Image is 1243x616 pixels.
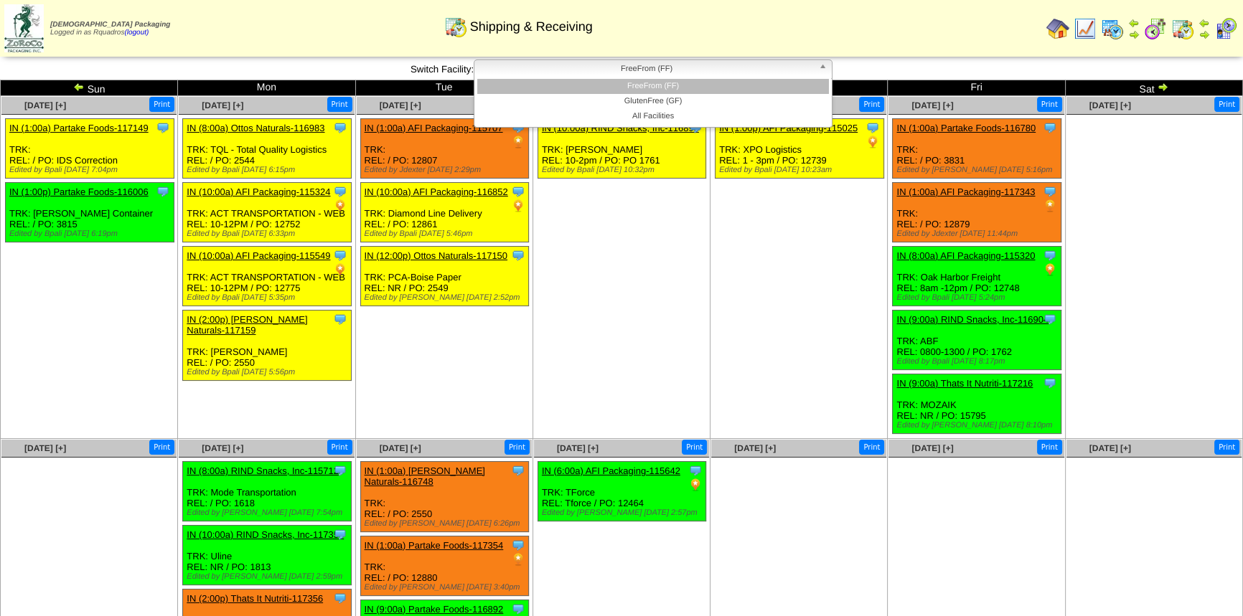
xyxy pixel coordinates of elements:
[380,443,421,453] a: [DATE] [+]
[360,119,529,179] div: TRK: REL: / PO: 12807
[333,527,347,541] img: Tooltip
[511,199,525,213] img: PO
[896,293,1061,302] div: Edited by Bpali [DATE] 5:24pm
[511,248,525,262] img: Tooltip
[688,463,703,478] img: Tooltip
[333,248,347,262] img: Tooltip
[1101,17,1124,40] img: calendarprod.gif
[538,119,706,179] div: TRK: [PERSON_NAME] REL: 10-2pm / PO: PO 1761
[360,462,529,532] div: TRK: REL: / PO: 2550
[1043,248,1057,262] img: Tooltip
[333,591,347,605] img: Tooltip
[327,97,352,112] button: Print
[1089,100,1131,110] span: [DATE] [+]
[505,440,530,455] button: Print
[360,183,529,242] div: TRK: Diamond Line Delivery REL: / PO: 12861
[187,593,323,604] a: IN (2:00p) Thats It Nutriti-117356
[538,462,706,521] div: TRK: TForce REL: Tforce / PO: 12464
[50,21,170,37] span: Logged in as Rquadros
[187,572,351,581] div: Edited by [PERSON_NAME] [DATE] 2:59pm
[1043,262,1057,277] img: PO
[893,119,1061,179] div: TRK: REL: / PO: 3831
[187,368,351,376] div: Edited by Bpali [DATE] 5:56pm
[511,463,525,478] img: Tooltip
[893,247,1061,306] div: TRK: Oak Harbor Freight REL: 8am -12pm / PO: 12748
[682,440,707,455] button: Print
[1065,80,1242,96] td: Sat
[149,440,174,455] button: Print
[1074,17,1097,40] img: line_graph.gif
[896,229,1061,238] div: Edited by Jdexter [DATE] 11:44pm
[542,465,680,476] a: IN (6:00a) AFI Packaging-115642
[183,247,352,306] div: TRK: ACT TRANSPORTATION - WEB REL: 10-12PM / PO: 12775
[202,443,243,453] a: [DATE] [+]
[893,183,1061,242] div: TRK: REL: / PO: 12879
[9,123,149,133] a: IN (1:00a) Partake Foods-117149
[333,262,347,277] img: PO
[333,120,347,135] img: Tooltip
[183,119,352,179] div: TRK: TQL - Total Quality Logistics REL: / PO: 2544
[187,293,351,302] div: Edited by Bpali [DATE] 5:35pm
[4,4,44,52] img: zoroco-logo-small.webp
[1037,97,1062,112] button: Print
[24,443,66,453] span: [DATE] [+]
[911,443,953,453] span: [DATE] [+]
[187,529,344,540] a: IN (10:00a) RIND Snacks, Inc-117353
[1128,17,1140,29] img: arrowleft.gif
[1128,29,1140,40] img: arrowright.gif
[365,123,503,133] a: IN (1:00a) AFI Packaging-115707
[333,199,347,213] img: PO
[896,186,1035,197] a: IN (1:00a) AFI Packaging-117343
[365,604,504,615] a: IN (9:00a) Partake Foods-116892
[187,166,351,174] div: Edited by Bpali [DATE] 6:15pm
[9,229,174,238] div: Edited by Bpali [DATE] 6:19pm
[1046,17,1069,40] img: home.gif
[542,123,699,133] a: IN (10:00a) RIND Snacks, Inc-116895
[859,440,884,455] button: Print
[511,135,525,149] img: PO
[50,21,170,29] span: [DEMOGRAPHIC_DATA] Packaging
[380,100,421,110] a: [DATE] [+]
[1043,199,1057,213] img: PO
[365,186,508,197] a: IN (10:00a) AFI Packaging-116852
[1157,81,1168,93] img: arrowright.gif
[542,166,706,174] div: Edited by Bpali [DATE] 10:32pm
[355,80,533,96] td: Tue
[1,80,178,96] td: Sun
[1214,17,1237,40] img: calendarcustomer.gif
[511,184,525,199] img: Tooltip
[1144,17,1167,40] img: calendarblend.gif
[187,465,339,476] a: IN (8:00a) RIND Snacks, Inc-115712
[1043,120,1057,135] img: Tooltip
[124,29,149,37] a: (logout)
[9,186,149,197] a: IN (1:00p) Partake Foods-116006
[688,478,703,492] img: PO
[896,123,1036,133] a: IN (1:00a) Partake Foods-116780
[896,378,1033,389] a: IN (9:00a) Thats It Nutriti-117216
[149,97,174,112] button: Print
[893,311,1061,370] div: TRK: ABF REL: 0800-1300 / PO: 1762
[73,81,85,93] img: arrowleft.gif
[477,94,829,109] li: GlutenFree (GF)
[893,374,1061,434] div: TRK: MOZAIK REL: NR / PO: 15795
[1089,443,1131,453] a: [DATE] [+]
[1037,440,1062,455] button: Print
[183,311,352,381] div: TRK: [PERSON_NAME] REL: / PO: 2550
[365,540,504,551] a: IN (1:00a) Partake Foods-117354
[1199,17,1210,29] img: arrowleft.gif
[511,602,525,616] img: Tooltip
[156,184,170,199] img: Tooltip
[859,97,884,112] button: Print
[24,100,66,110] a: [DATE] [+]
[365,166,529,174] div: Edited by Jdexter [DATE] 2:29pm
[896,314,1049,325] a: IN (9:00a) RIND Snacks, Inc-116904
[327,440,352,455] button: Print
[734,443,776,453] span: [DATE] [+]
[480,60,813,77] span: FreeFrom (FF)
[896,250,1035,261] a: IN (8:00a) AFI Packaging-115320
[866,135,880,149] img: PO
[1199,29,1210,40] img: arrowright.gif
